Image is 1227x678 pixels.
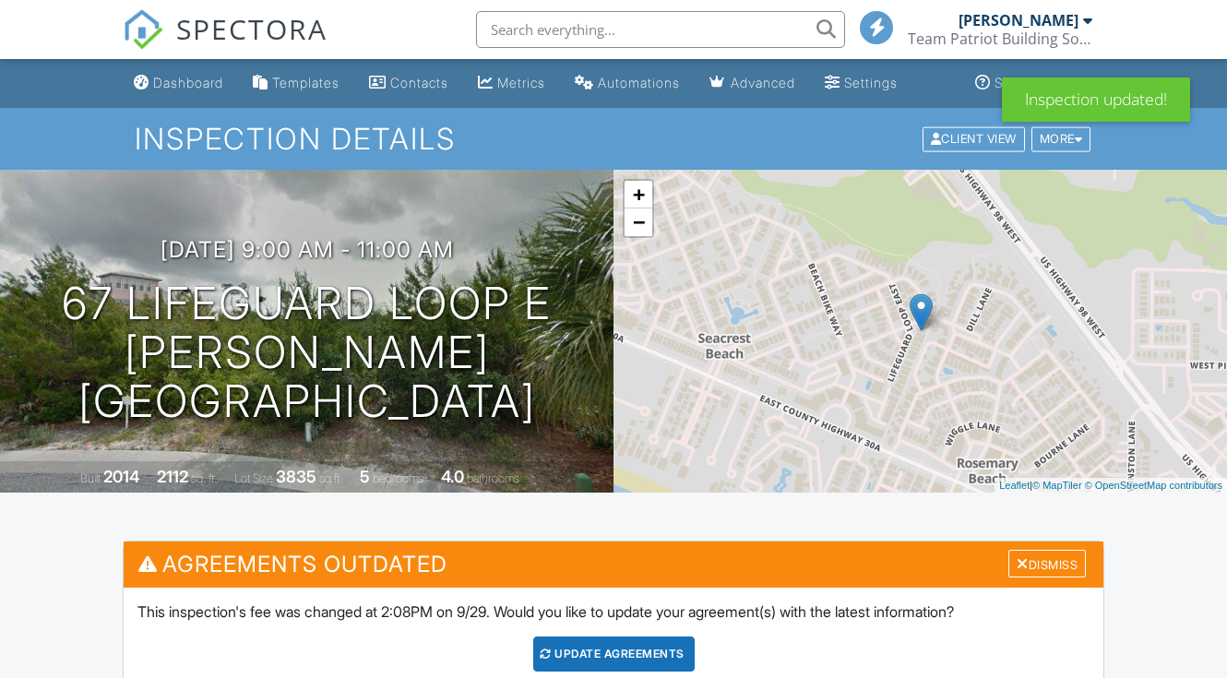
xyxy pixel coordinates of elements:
a: © MapTiler [1032,480,1082,491]
span: sq. ft. [191,471,217,485]
div: Contacts [390,75,448,90]
a: Settings [817,66,905,101]
div: 3835 [276,467,316,486]
span: Built [80,471,101,485]
h3: Agreements Outdated [124,541,1103,587]
h1: 67 Lifeguard Loop E [PERSON_NAME][GEOGRAPHIC_DATA] [30,280,584,425]
div: | [995,478,1227,494]
a: SPECTORA [123,25,328,64]
input: Search everything... [476,11,845,48]
a: Automations (Basic) [567,66,687,101]
div: Dashboard [153,75,223,90]
a: Contacts [362,66,456,101]
span: SPECTORA [176,9,328,48]
a: © OpenStreetMap contributors [1085,480,1222,491]
div: More [1031,126,1091,151]
div: Templates [272,75,340,90]
a: Leaflet [999,480,1030,491]
div: Inspection updated! [1002,77,1190,122]
div: 4.0 [441,467,464,486]
div: Team Patriot Building Solutions [908,30,1092,48]
div: 2014 [103,467,139,486]
a: Zoom in [625,181,652,208]
div: Advanced [731,75,795,90]
span: bedrooms [373,471,423,485]
span: Lot Size [234,471,273,485]
a: Advanced [702,66,803,101]
div: [PERSON_NAME] [959,11,1078,30]
div: Metrics [497,75,545,90]
img: The Best Home Inspection Software - Spectora [123,9,163,50]
div: Support Center [995,75,1093,90]
a: Templates [245,66,347,101]
a: Dashboard [126,66,231,101]
span: bathrooms [467,471,519,485]
div: Update Agreements [533,636,695,672]
div: Dismiss [1008,550,1086,578]
div: 5 [360,467,370,486]
a: Zoom out [625,208,652,236]
div: Automations [598,75,680,90]
a: Support Center [968,66,1101,101]
a: Metrics [471,66,553,101]
h1: Inspection Details [135,123,1092,155]
div: Client View [923,126,1025,151]
div: 2112 [157,467,188,486]
div: Settings [844,75,898,90]
a: Client View [921,131,1030,145]
span: sq.ft. [319,471,342,485]
h3: [DATE] 9:00 am - 11:00 am [161,237,454,262]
